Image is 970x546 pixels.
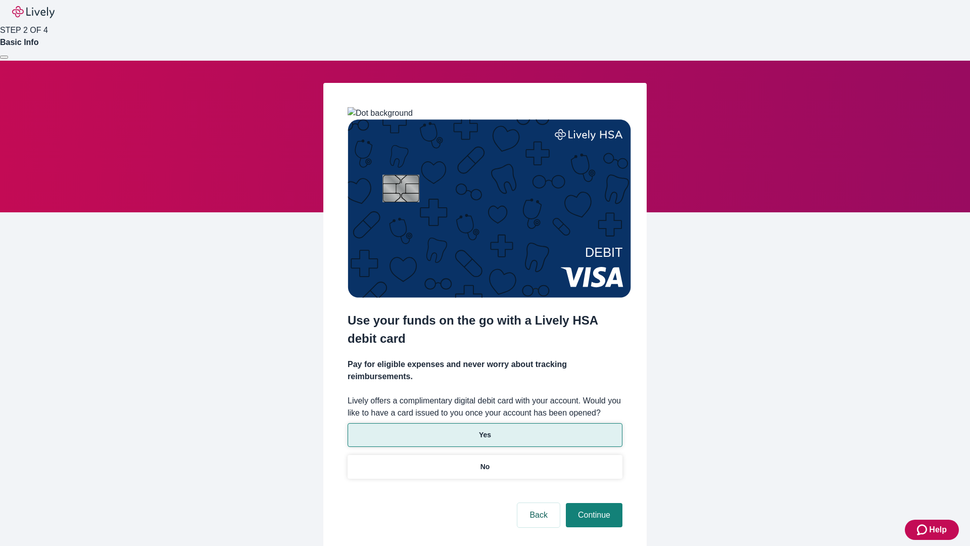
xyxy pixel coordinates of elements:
[348,455,622,479] button: No
[905,520,959,540] button: Zendesk support iconHelp
[348,107,413,119] img: Dot background
[566,503,622,527] button: Continue
[479,430,491,440] p: Yes
[348,423,622,447] button: Yes
[348,119,631,298] img: Debit card
[929,524,947,536] span: Help
[12,6,55,18] img: Lively
[348,358,622,383] h4: Pay for eligible expenses and never worry about tracking reimbursements.
[517,503,560,527] button: Back
[348,311,622,348] h2: Use your funds on the go with a Lively HSA debit card
[917,524,929,536] svg: Zendesk support icon
[480,462,490,472] p: No
[348,395,622,419] label: Lively offers a complimentary digital debit card with your account. Would you like to have a card...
